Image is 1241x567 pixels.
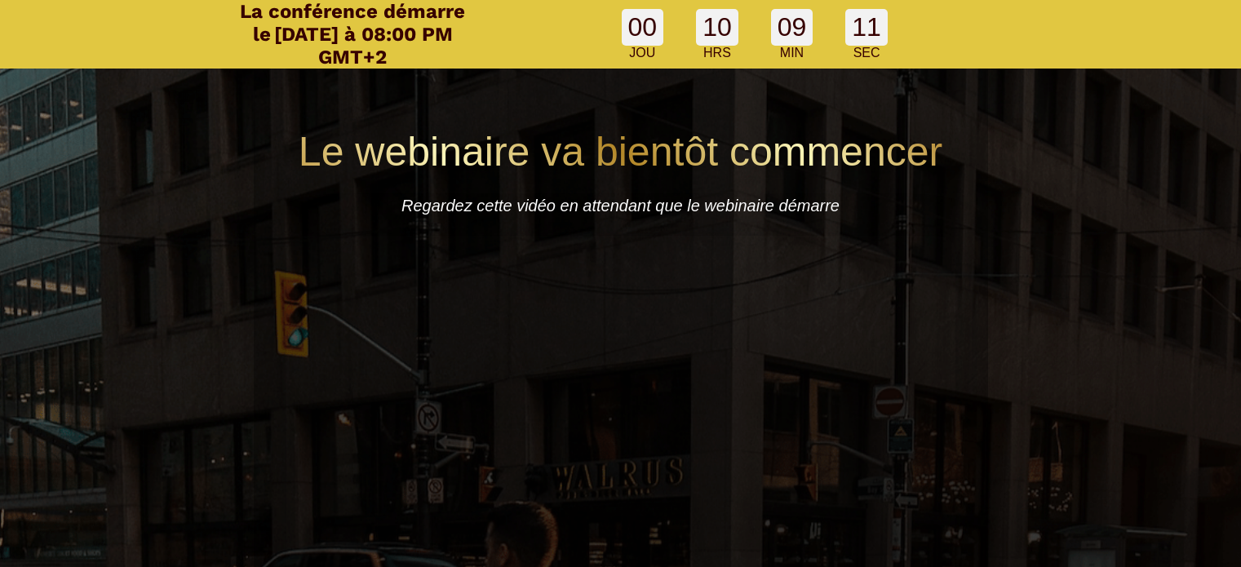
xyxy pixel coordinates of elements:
[286,119,955,184] h2: Le webinaire va bientôt commencer
[845,9,888,46] div: 11
[622,9,664,46] div: 00
[696,46,738,60] div: HRS
[771,9,813,46] div: 09
[274,23,453,69] span: [DATE] à 08:00 PM GMT+2
[845,46,888,60] div: SEC
[401,197,840,215] i: Regardez cette vidéo en attendant que le webinaire démarre
[771,46,813,60] div: MIN
[696,9,738,46] div: 10
[622,46,664,60] div: JOU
